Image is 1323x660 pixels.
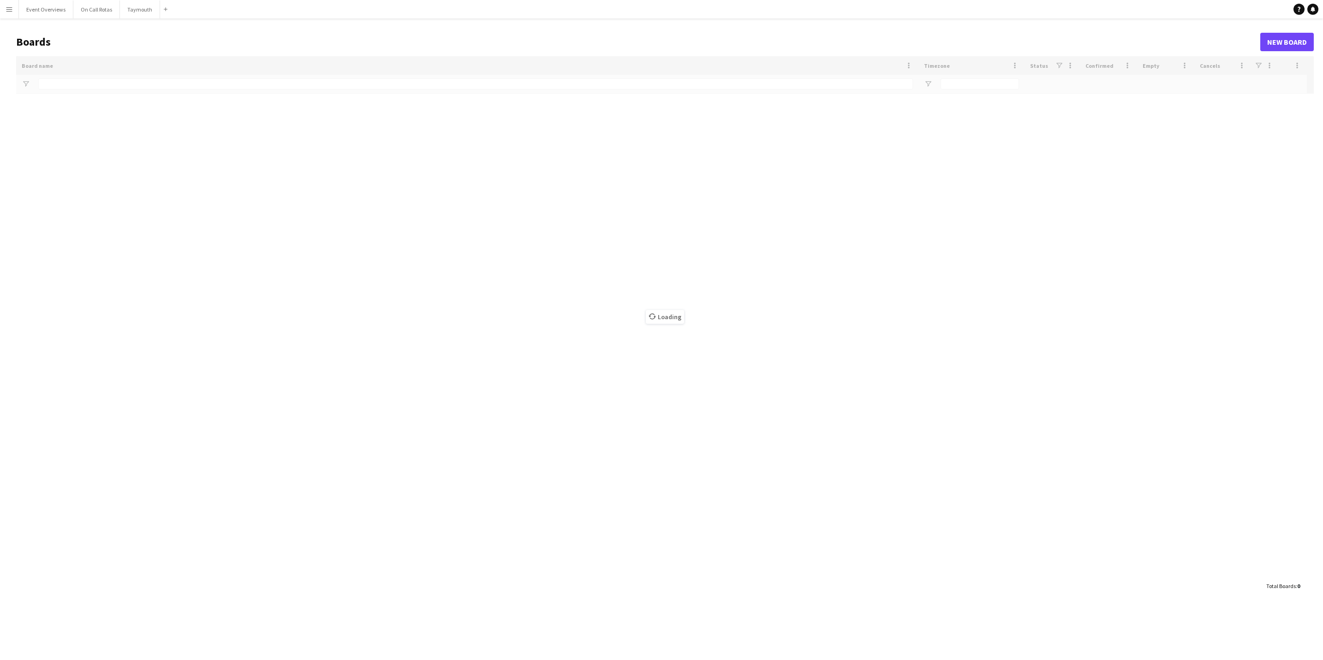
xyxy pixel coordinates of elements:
a: New Board [1260,33,1314,51]
h1: Boards [16,35,1260,49]
button: Event Overviews [19,0,73,18]
div: : [1266,577,1300,595]
span: 0 [1297,583,1300,589]
span: Loading [646,310,684,324]
span: Total Boards [1266,583,1296,589]
button: Taymouth [120,0,160,18]
button: On Call Rotas [73,0,120,18]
